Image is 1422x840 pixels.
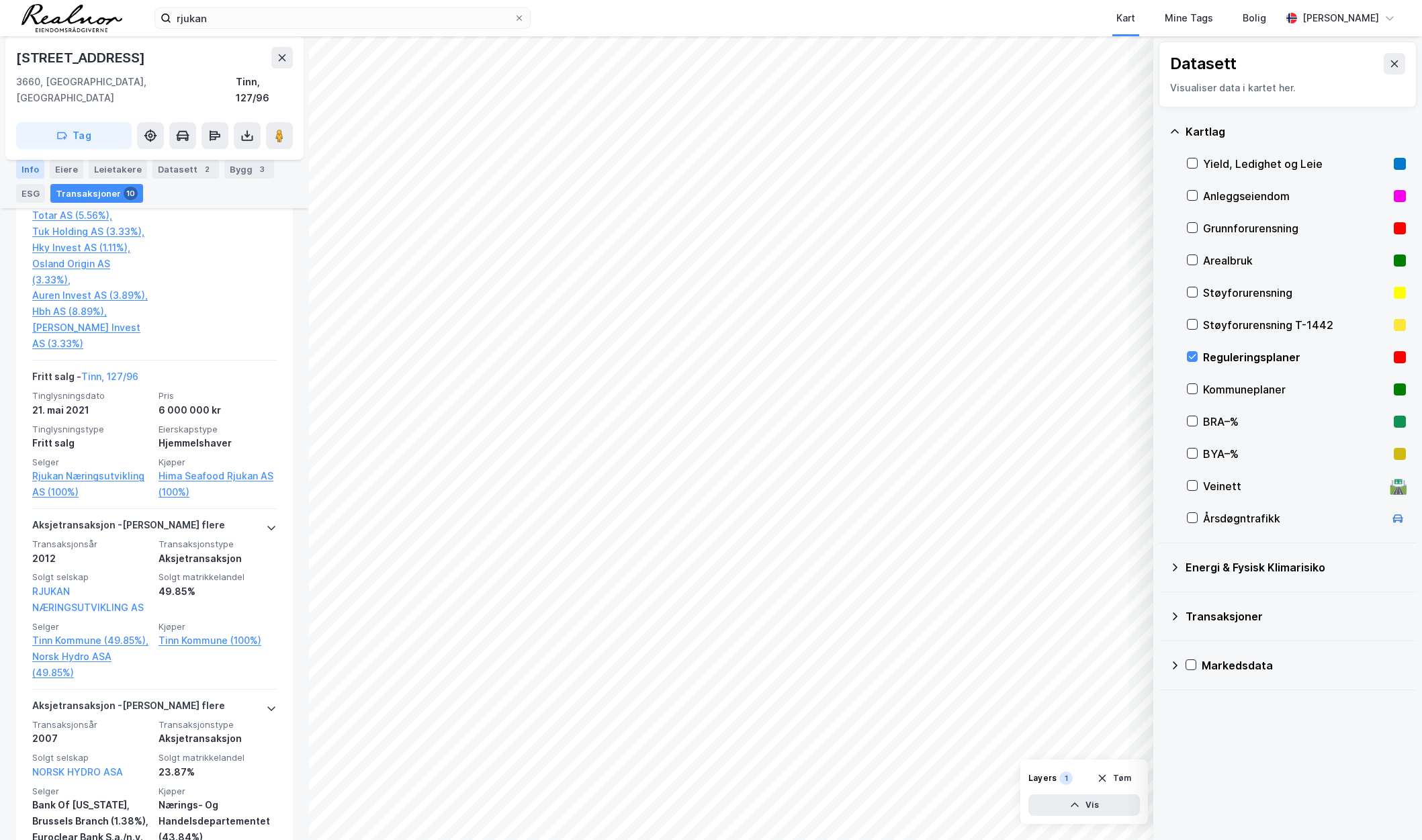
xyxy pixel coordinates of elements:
div: Info [16,160,44,179]
div: 3660, [GEOGRAPHIC_DATA], [GEOGRAPHIC_DATA] [16,74,236,106]
div: 6 000 000 kr [159,402,277,418]
div: Visualiser data i kartet her. [1170,80,1405,96]
div: Fritt salg [32,435,150,451]
div: Datasett [1170,53,1237,75]
div: Hjemmelshaver [159,435,277,451]
div: Energi & Fysisk Klimarisiko [1186,559,1406,575]
div: Layers [1028,773,1057,784]
a: Rjukan Næringsutvikling AS (100%) [32,468,150,500]
div: 🛣️ [1389,477,1407,495]
div: Aksjetransaksjon [159,551,277,567]
div: Leietakere [89,160,147,179]
div: Støyforurensning [1203,285,1388,301]
a: [PERSON_NAME] Invest AS (3.33%) [32,320,150,352]
span: Solgt matrikkelandel [159,752,277,763]
div: 21. mai 2021 [32,402,150,418]
div: Mine Tags [1165,10,1213,26]
span: Kjøper [159,457,277,468]
button: Tøm [1088,767,1140,789]
div: Støyforurensning T-1442 [1203,317,1388,333]
a: Totar AS (5.56%), [32,207,150,224]
div: 1 [1059,772,1073,785]
div: Årsdøgntrafikk [1203,510,1384,526]
span: Selger [32,621,150,633]
a: Hky Invest AS (1.11%), [32,240,150,256]
div: 10 [124,187,138,200]
span: Solgt selskap [32,752,150,763]
a: Tuk Holding AS (3.33%), [32,224,150,240]
span: Transaksjonsår [32,719,150,731]
span: Tinglysningsdato [32,390,150,402]
iframe: Chat Widget [1355,776,1422,840]
div: Markedsdata [1202,657,1406,673]
div: Bolig [1243,10,1266,26]
span: Tinglysningstype [32,424,150,435]
div: Reguleringsplaner [1203,349,1388,365]
button: Tag [16,122,132,149]
div: ESG [16,184,45,203]
span: Kjøper [159,786,277,797]
div: Transaksjoner [1186,608,1406,624]
a: Auren Invest AS (3.89%), [32,287,150,304]
button: Vis [1028,794,1140,816]
span: Transaksjonsår [32,539,150,550]
div: [PERSON_NAME] [1302,10,1379,26]
a: Norsk Hydro ASA (49.85%) [32,649,150,681]
span: Transaksjonstype [159,719,277,731]
div: Aksjetransaksjon - [PERSON_NAME] flere [32,517,225,539]
span: Selger [32,457,150,468]
span: Selger [32,786,150,797]
a: RJUKAN NÆRINGSUTVIKLING AS [32,586,144,613]
a: Hbh AS (8.89%), [32,304,150,320]
div: Grunnforurensning [1203,220,1388,236]
div: Veinett [1203,478,1384,494]
div: Yield, Ledighet og Leie [1203,156,1388,172]
div: 2007 [32,731,150,747]
div: 2012 [32,551,150,567]
div: Tinn, 127/96 [236,74,293,106]
a: Osland Origin AS (3.33%), [32,256,150,288]
span: Eierskapstype [159,424,277,435]
div: 23.87% [159,764,277,780]
a: Tinn Kommune (49.85%), [32,633,150,649]
div: Aksjetransaksjon - [PERSON_NAME] flere [32,698,225,719]
div: Bank Of [US_STATE], Brussels Branch (1.38%), [32,797,150,829]
div: Datasett [152,160,219,179]
span: Pris [159,390,277,402]
a: NORSK HYDRO ASA [32,766,123,778]
a: Tinn Kommune (100%) [159,633,277,649]
div: 49.85% [159,584,277,600]
a: Hima Seafood Rjukan AS (100%) [159,468,277,500]
img: realnor-logo.934646d98de889bb5806.png [21,4,122,32]
div: Aksjetransaksjon [159,731,277,747]
a: Tinn, 127/96 [81,371,138,382]
div: 3 [255,162,269,176]
div: Anleggseiendom [1203,188,1388,204]
div: Transaksjoner [50,184,143,203]
div: Fritt salg - [32,369,138,390]
span: Solgt selskap [32,571,150,583]
div: BRA–% [1203,414,1388,430]
div: Eiere [50,160,83,179]
div: [STREET_ADDRESS] [16,47,148,68]
span: Solgt matrikkelandel [159,571,277,583]
div: 2 [200,162,214,176]
div: Bygg [224,160,274,179]
div: Arealbruk [1203,252,1388,269]
span: Transaksjonstype [159,539,277,550]
div: Kart [1116,10,1135,26]
div: BYA–% [1203,446,1388,462]
div: Kommuneplaner [1203,381,1388,398]
div: Kontrollprogram for chat [1355,776,1422,840]
div: Kartlag [1186,124,1406,140]
input: Søk på adresse, matrikkel, gårdeiere, leietakere eller personer [171,8,514,28]
span: Kjøper [159,621,277,633]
